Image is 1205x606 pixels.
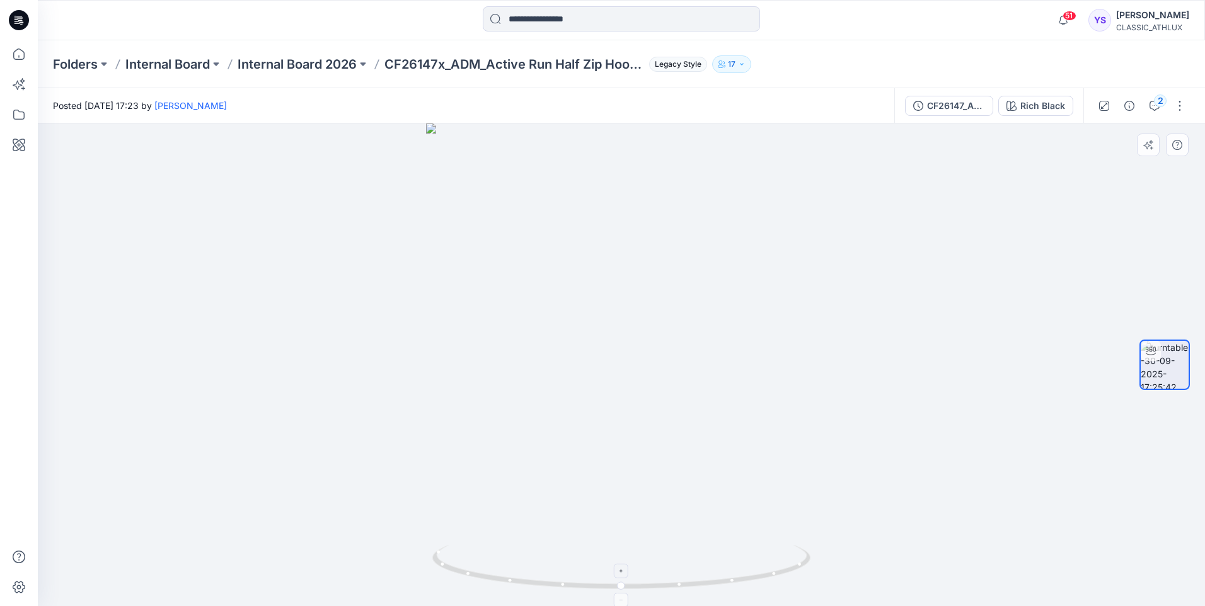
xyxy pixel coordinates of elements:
[1141,341,1189,389] img: turntable-30-09-2025-17:25:42
[1088,9,1111,31] div: YS
[238,55,357,73] a: Internal Board 2026
[53,55,98,73] a: Folders
[53,99,227,112] span: Posted [DATE] 17:23 by
[1144,96,1165,116] button: 2
[1116,8,1189,23] div: [PERSON_NAME]
[1020,99,1065,113] div: Rich Black
[644,55,707,73] button: Legacy Style
[712,55,751,73] button: 17
[154,100,227,111] a: [PERSON_NAME]
[905,96,993,116] button: CF26147_ADM_Active Run Half Zip Hoodie [DATE] (1)
[998,96,1073,116] button: Rich Black
[384,55,644,73] p: CF26147x_ADM_Active Run Half Zip Hoodie [DATE] (1)
[649,57,707,72] span: Legacy Style
[728,57,735,71] p: 17
[1063,11,1076,21] span: 51
[1154,94,1167,107] div: 2
[1116,23,1189,32] div: CLASSIC_ATHLUX
[125,55,210,73] a: Internal Board
[927,99,985,113] div: CF26147_ADM_Active Run Half Zip Hoodie [DATE] (1)
[1119,96,1139,116] button: Details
